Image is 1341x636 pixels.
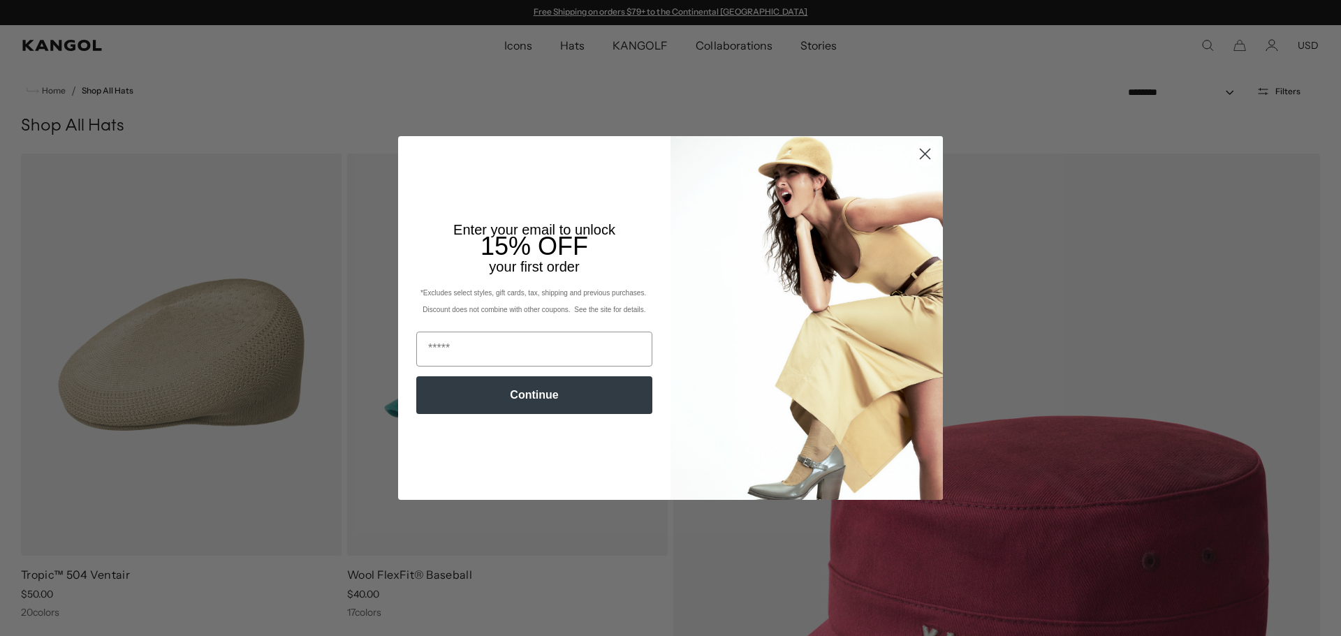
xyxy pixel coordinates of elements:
button: Continue [416,376,652,414]
input: Email [416,332,652,367]
span: your first order [489,259,579,274]
span: Enter your email to unlock [453,222,615,237]
img: 93be19ad-e773-4382-80b9-c9d740c9197f.jpeg [670,136,943,499]
span: *Excludes select styles, gift cards, tax, shipping and previous purchases. Discount does not comb... [420,289,648,313]
span: 15% OFF [481,232,588,260]
button: Close dialog [913,142,937,166]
